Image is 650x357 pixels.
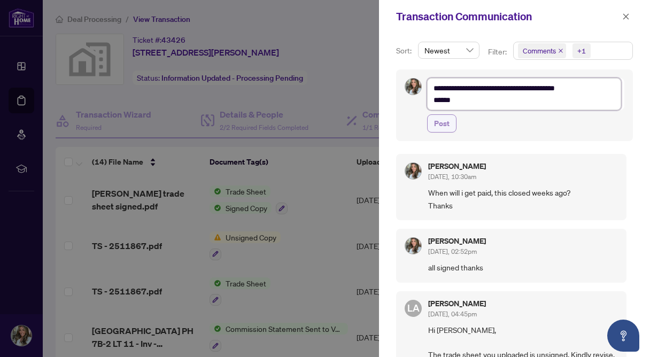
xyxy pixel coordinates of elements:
[405,79,421,95] img: Profile Icon
[523,45,556,56] span: Comments
[407,300,420,315] span: LA
[428,247,477,255] span: [DATE], 02:52pm
[428,162,486,170] h5: [PERSON_NAME]
[405,163,421,179] img: Profile Icon
[607,320,639,352] button: Open asap
[424,42,473,58] span: Newest
[577,45,586,56] div: +1
[434,115,450,132] span: Post
[488,46,508,58] p: Filter:
[427,114,456,133] button: Post
[396,9,619,25] div: Transaction Communication
[622,13,630,20] span: close
[428,173,476,181] span: [DATE], 10:30am
[396,45,414,57] p: Sort:
[558,48,563,53] span: close
[428,237,486,245] h5: [PERSON_NAME]
[428,261,618,274] span: all signed thanks
[428,300,486,307] h5: [PERSON_NAME]
[428,187,618,212] span: When will i get paid, this closed weeks ago? Thanks
[518,43,566,58] span: Comments
[405,238,421,254] img: Profile Icon
[428,310,477,318] span: [DATE], 04:45pm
